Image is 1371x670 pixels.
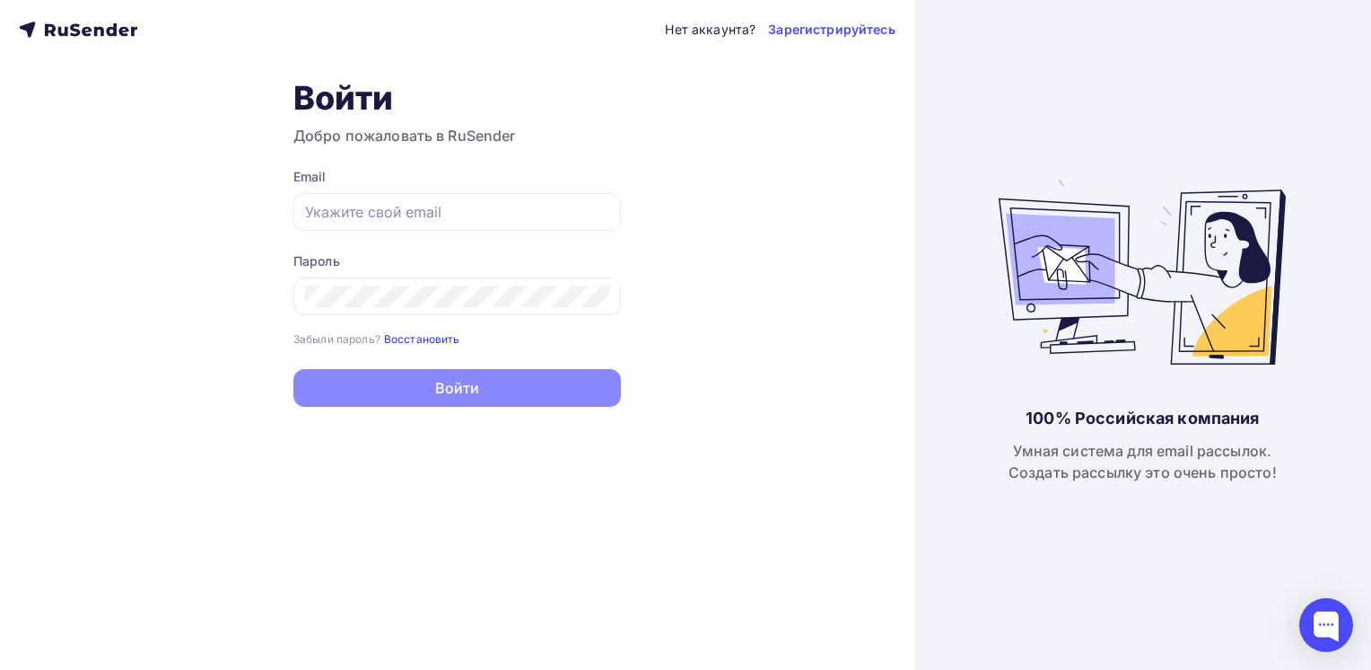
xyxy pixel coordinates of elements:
input: Укажите свой email [305,201,609,223]
button: Войти [293,369,621,407]
div: Нет аккаунта? [665,21,755,39]
div: 100% Российская компания [1026,408,1259,429]
h3: Добро пожаловать в RuSender [293,125,621,146]
small: Забыли пароль? [293,332,380,346]
a: Зарегистрируйтесь [768,21,895,39]
small: Восстановить [384,332,460,346]
div: Пароль [293,252,621,270]
div: Email [293,168,621,186]
div: Умная система для email рассылок. Создать рассылку это очень просто! [1009,440,1277,483]
a: Восстановить [384,331,460,346]
h1: Войти [293,78,621,118]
